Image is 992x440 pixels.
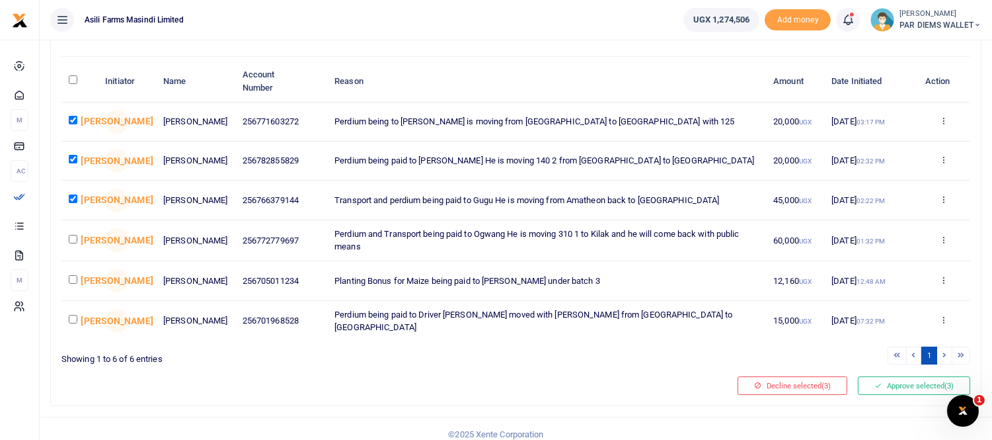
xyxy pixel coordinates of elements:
small: 07:32 PM [857,318,886,325]
td: Planting Bonus for Maize being paid to [PERSON_NAME] under batch 3 [327,261,766,300]
td: 60,000 [766,220,824,261]
small: 12:48 AM [857,278,886,285]
li: Wallet ballance [678,8,765,32]
td: 20,000 [766,142,824,181]
a: 1 [921,347,937,365]
td: 20,000 [766,103,824,142]
li: Ac [11,160,28,182]
span: 1 [974,395,985,406]
td: [PERSON_NAME] [156,220,235,261]
span: Joeslyne Abesiga [105,269,129,292]
small: UGX [799,238,812,245]
th: Action: activate to sort column ascending [917,61,970,102]
td: 15,000 [766,301,824,341]
td: Perdium being paid to [PERSON_NAME] He is moving 140 2 from [GEOGRAPHIC_DATA] to [GEOGRAPHIC_DATA] [327,142,766,181]
td: [PERSON_NAME] [156,181,235,220]
span: (3) [944,381,954,390]
a: UGX 1,274,506 [683,8,759,32]
small: UGX [799,118,812,126]
iframe: Intercom live chat [947,395,979,427]
small: [PERSON_NAME] [899,9,981,20]
td: 256701968528 [235,301,327,341]
button: Approve selected(3) [858,376,970,395]
small: 02:22 PM [857,197,886,204]
td: [DATE] [824,103,917,142]
th: Reason: activate to sort column ascending [327,61,766,102]
a: profile-user [PERSON_NAME] PAR DIEMS WALLET [870,8,981,32]
td: [PERSON_NAME] [156,103,235,142]
span: Joeslyne Abesiga [105,110,129,134]
td: 45,000 [766,181,824,220]
td: [PERSON_NAME] [156,142,235,181]
small: UGX [799,197,812,204]
span: Asili Farms Masindi Limited [79,14,189,26]
td: [PERSON_NAME] [156,301,235,341]
td: [PERSON_NAME] [156,261,235,300]
td: [DATE] [824,142,917,181]
td: 256766379144 [235,181,327,220]
span: PAR DIEMS WALLET [899,19,981,31]
img: logo-small [12,13,28,28]
td: 256705011234 [235,261,327,300]
small: UGX [799,278,812,285]
td: Transport and perdium being paid to Gugu He is moving from Amatheon back to [GEOGRAPHIC_DATA] [327,181,766,220]
td: [DATE] [824,220,917,261]
td: [DATE] [824,301,917,341]
td: 256782855829 [235,142,327,181]
span: Joeslyne Abesiga [105,189,129,212]
li: M [11,269,28,291]
a: Add money [765,14,831,24]
td: [DATE] [824,261,917,300]
small: UGX [799,318,812,325]
span: Joeslyne Abesiga [105,149,129,173]
td: 256771603272 [235,103,327,142]
th: Date Initiated: activate to sort column ascending [824,61,917,102]
span: Add money [765,9,831,31]
td: Perdium and Transport being paid to Ogwang He is moving 310 1 to Kilak and he will come back with... [327,220,766,261]
td: 256772779697 [235,220,327,261]
small: 03:17 PM [857,118,886,126]
span: UGX 1,274,506 [693,13,749,26]
span: Joeslyne Abesiga [105,309,129,333]
a: logo-small logo-large logo-large [12,15,28,24]
th: Initiator: activate to sort column ascending [98,61,156,102]
button: Decline selected(3) [738,376,847,395]
th: : activate to sort column descending [61,61,98,102]
span: Joeslyne Abesiga [105,228,129,252]
th: Amount: activate to sort column ascending [766,61,824,102]
th: Name: activate to sort column ascending [156,61,235,102]
small: 01:32 PM [857,238,886,245]
small: 02:32 PM [857,157,886,165]
th: Account Number: activate to sort column ascending [235,61,327,102]
li: M [11,109,28,131]
td: Perdium being to [PERSON_NAME] is moving from [GEOGRAPHIC_DATA] to [GEOGRAPHIC_DATA] with 125 [327,103,766,142]
span: (3) [821,381,831,390]
small: UGX [799,157,812,165]
li: Toup your wallet [765,9,831,31]
td: [DATE] [824,181,917,220]
img: profile-user [870,8,894,32]
div: Showing 1 to 6 of 6 entries [61,345,511,366]
td: 12,160 [766,261,824,300]
td: Perdium being paid to Driver [PERSON_NAME] moved with [PERSON_NAME] from [GEOGRAPHIC_DATA] to [GE... [327,301,766,341]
